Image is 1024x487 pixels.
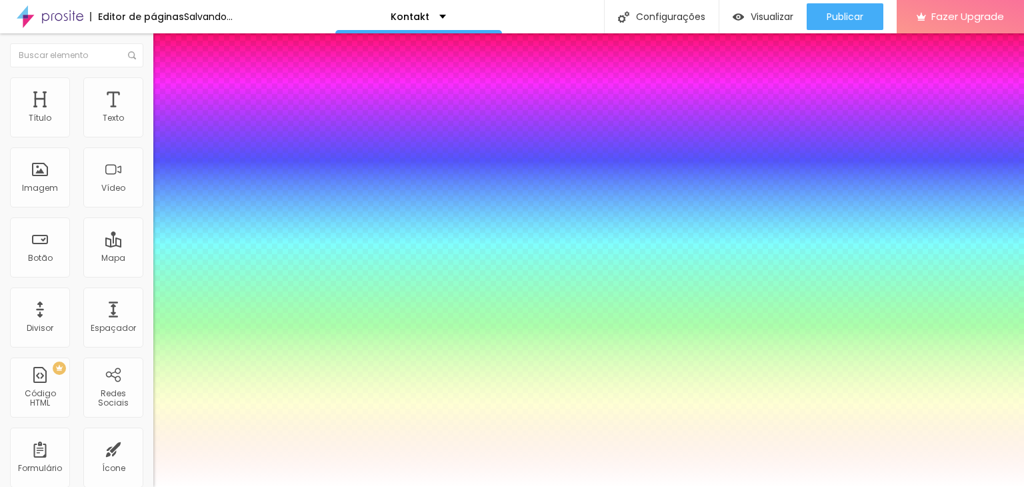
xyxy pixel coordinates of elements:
[184,12,233,21] div: Salvando...
[91,324,136,333] div: Espaçador
[103,113,124,123] div: Texto
[102,464,125,473] div: Ícone
[90,12,184,21] div: Editor de páginas
[751,11,793,22] span: Visualizar
[931,11,1004,22] span: Fazer Upgrade
[807,3,883,30] button: Publicar
[719,3,807,30] button: Visualizar
[391,12,429,21] p: Kontakt
[733,11,744,23] img: view-1.svg
[18,464,62,473] div: Formulário
[28,254,53,263] div: Botão
[87,389,139,408] div: Redes Sociais
[13,389,66,408] div: Código HTML
[10,43,143,67] input: Buscar elemento
[101,183,125,193] div: Vídeo
[618,11,629,23] img: Icone
[128,51,136,59] img: Icone
[27,324,53,333] div: Divisor
[101,254,125,263] div: Mapa
[827,11,863,22] span: Publicar
[22,183,58,193] div: Imagem
[29,113,51,123] div: Título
